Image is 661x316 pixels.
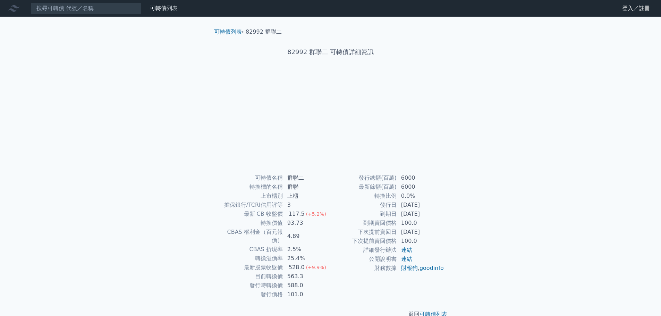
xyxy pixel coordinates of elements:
[331,255,397,264] td: 公開說明書
[397,219,444,228] td: 100.0
[283,245,331,254] td: 2.5%
[331,237,397,246] td: 下次提前賣回價格
[306,265,326,270] span: (+9.9%)
[331,210,397,219] td: 到期日
[397,210,444,219] td: [DATE]
[331,219,397,228] td: 到期賣回價格
[217,173,283,182] td: 可轉債名稱
[217,254,283,263] td: 轉換溢價率
[217,272,283,281] td: 目前轉換價
[283,219,331,228] td: 93.73
[617,3,655,14] a: 登入／註冊
[283,200,331,210] td: 3
[397,182,444,191] td: 6000
[283,281,331,290] td: 588.0
[331,246,397,255] td: 詳細發行辦法
[283,191,331,200] td: 上櫃
[214,28,242,35] a: 可轉債列表
[331,191,397,200] td: 轉換比例
[306,211,326,217] span: (+5.2%)
[217,263,283,272] td: 最新股票收盤價
[331,173,397,182] td: 發行總額(百萬)
[331,264,397,273] td: 財務數據
[331,228,397,237] td: 下次提前賣回日
[246,28,282,36] li: 82992 群聯二
[31,2,142,14] input: 搜尋可轉債 代號／名稱
[217,210,283,219] td: 最新 CB 收盤價
[397,237,444,246] td: 100.0
[217,245,283,254] td: CBAS 折現率
[401,247,412,253] a: 連結
[209,47,453,57] h1: 82992 群聯二 可轉債詳細資訊
[420,265,444,271] a: goodinfo
[150,5,178,11] a: 可轉債列表
[397,173,444,182] td: 6000
[397,264,444,273] td: ,
[217,290,283,299] td: 發行價格
[217,281,283,290] td: 發行時轉換價
[397,228,444,237] td: [DATE]
[283,182,331,191] td: 群聯
[397,200,444,210] td: [DATE]
[283,228,331,245] td: 4.89
[283,173,331,182] td: 群聯二
[217,200,283,210] td: 擔保銀行/TCRI信用評等
[287,210,306,218] div: 117.5
[217,191,283,200] td: 上市櫃別
[217,228,283,245] td: CBAS 權利金（百元報價）
[283,272,331,281] td: 563.3
[217,219,283,228] td: 轉換價值
[331,200,397,210] td: 發行日
[283,290,331,299] td: 101.0
[214,28,244,36] li: ›
[401,265,418,271] a: 財報狗
[397,191,444,200] td: 0.0%
[217,182,283,191] td: 轉換標的名稱
[287,263,306,272] div: 528.0
[283,254,331,263] td: 25.4%
[401,256,412,262] a: 連結
[331,182,397,191] td: 最新餘額(百萬)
